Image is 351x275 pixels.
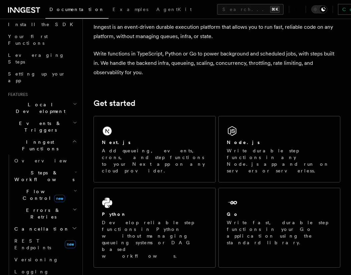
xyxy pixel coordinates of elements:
[12,223,78,235] button: Cancellation
[94,22,340,41] p: Inngest is an event-driven durable execution platform that allows you to run fast, reliable code ...
[8,71,65,83] span: Setting up your app
[12,185,78,204] button: Flow Controlnew
[45,2,109,19] a: Documentation
[218,116,341,182] a: Node.jsWrite durable step functions in any Node.js app and run on servers or serverless.
[94,49,340,77] p: Write functions in TypeScript, Python or Go to power background and scheduled jobs, with steps bu...
[12,169,74,183] span: Steps & Workflows
[14,269,49,274] span: Logging
[5,139,72,152] span: Inngest Functions
[218,188,341,268] a: GoWrite fast, durable step functions in your Go application using the standard library.
[217,4,284,15] button: Search...⌘K
[94,99,135,108] a: Get started
[227,147,332,174] p: Write durable step functions in any Node.js app and run on servers or serverless.
[5,18,78,30] a: Install the SDK
[5,99,78,117] button: Local Development
[12,235,78,254] a: REST Endpointsnew
[156,7,192,12] span: AgentKit
[94,188,216,268] a: PythonDevelop reliable step functions in Python without managing queueing systems or DAG based wo...
[227,139,260,146] h2: Node.js
[5,101,73,115] span: Local Development
[12,254,78,266] a: Versioning
[102,139,131,146] h2: Next.js
[227,211,239,218] h2: Go
[5,120,73,133] span: Events & Triggers
[12,207,72,220] span: Errors & Retries
[14,158,83,163] span: Overview
[311,5,327,13] button: Toggle dark mode
[8,34,48,46] span: Your first Functions
[102,211,127,218] h2: Python
[12,188,73,201] span: Flow Control
[5,92,28,97] span: Features
[113,7,148,12] span: Examples
[227,219,332,246] p: Write fast, durable step functions in your Go application using the standard library.
[152,2,196,18] a: AgentKit
[54,195,65,202] span: new
[102,147,207,174] p: Add queueing, events, crons, and step functions to your Next app on any cloud provider.
[49,7,105,12] span: Documentation
[5,136,78,155] button: Inngest Functions
[102,219,207,259] p: Develop reliable step functions in Python without managing queueing systems or DAG based workflows.
[5,68,78,87] a: Setting up your app
[12,226,69,232] span: Cancellation
[5,117,78,136] button: Events & Triggers
[270,6,280,13] kbd: ⌘K
[14,257,58,262] span: Versioning
[12,167,78,185] button: Steps & Workflows
[94,116,216,182] a: Next.jsAdd queueing, events, crons, and step functions to your Next app on any cloud provider.
[14,238,51,250] span: REST Endpoints
[5,49,78,68] a: Leveraging Steps
[5,30,78,49] a: Your first Functions
[8,22,77,27] span: Install the SDK
[65,240,76,248] span: new
[8,52,64,64] span: Leveraging Steps
[12,155,78,167] a: Overview
[12,204,78,223] button: Errors & Retries
[109,2,152,18] a: Examples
